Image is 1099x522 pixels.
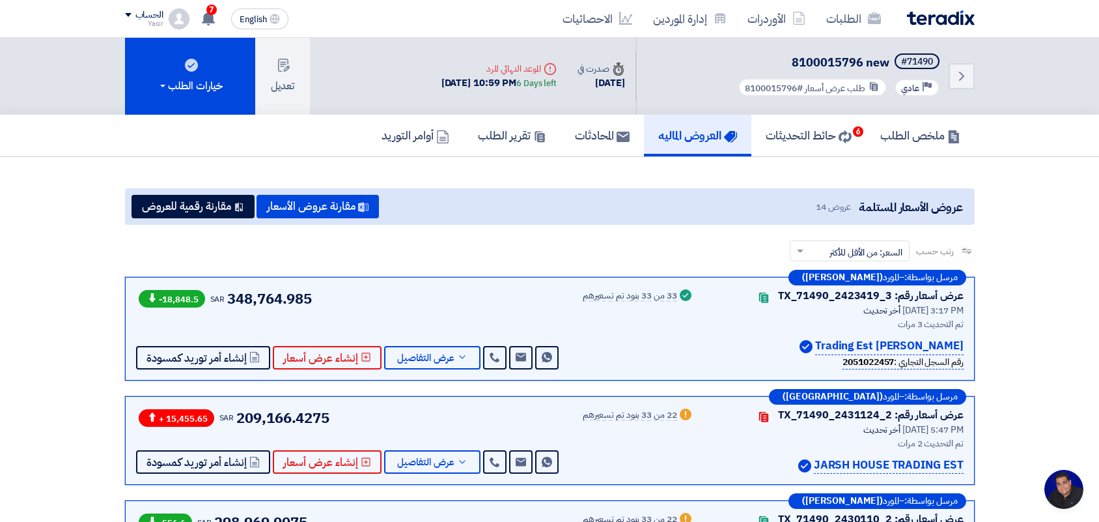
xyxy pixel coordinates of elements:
[219,412,234,424] span: SAR
[859,198,962,216] span: عروض الأسعار المستلمة
[382,128,449,143] h5: أوامر التوريد
[788,270,966,285] div: –
[583,411,677,421] div: 22 من 33 بنود تم تسعيرهم
[125,38,255,115] button: خيارات الطلب
[883,392,899,401] span: المورد
[800,340,813,353] img: Verified Account
[842,355,894,369] b: 2051022457
[132,195,255,218] button: مقارنة رقمية للعروض
[883,497,899,506] span: المورد
[766,128,852,143] h5: حائط التحديثات
[139,290,205,308] span: -18,848.5
[710,317,964,331] div: تم التحديث 3 مرات
[516,77,557,90] div: 6 Days left
[283,457,358,467] span: إنشاء عرض أسعار
[441,62,557,76] div: الموعد النهائي للرد
[367,115,464,156] a: أوامر التوريد
[798,459,811,472] img: Verified Account
[255,38,310,115] button: تعديل
[236,407,329,429] span: 209,166.4275
[158,78,223,94] div: خيارات الطلب
[139,409,214,427] span: + 15,455.65
[816,200,851,214] span: عروض 14
[257,195,379,218] button: مقارنة عروض الأسعار
[783,392,883,401] b: ([GEOGRAPHIC_DATA])
[136,450,270,474] button: إنشاء أمر توريد كمسودة
[644,115,751,156] a: العروض الماليه
[478,128,546,143] h5: تقرير الطلب
[863,304,900,317] span: أخر تحديث
[814,457,964,474] p: JARSH HOUSE TRADING EST
[577,62,624,76] div: صدرت في
[842,355,963,370] div: رقم السجل التجاري :
[805,81,865,95] span: طلب عرض أسعار
[643,3,737,34] a: إدارة الموردين
[901,57,933,66] div: #71490
[745,81,803,95] span: #8100015796
[904,273,958,282] span: مرسل بواسطة:
[866,115,975,156] a: ملخص الطلب
[902,304,964,317] span: [DATE] 3:17 PM
[169,8,189,29] img: profile_test.png
[904,497,958,506] span: مرسل بواسطة:
[904,392,958,401] span: مرسل بواسطة:
[577,76,624,91] div: [DATE]
[384,450,480,474] button: عرض التفاصيل
[778,288,964,304] div: عرض أسعار رقم: TX_71490_2423419_3
[863,423,900,437] span: أخر تحديث
[880,128,960,143] h5: ملخص الطلب
[397,457,454,467] span: عرض التفاصيل
[552,3,643,34] a: الاحصائيات
[769,389,966,405] div: –
[788,493,966,509] div: –
[206,5,217,15] span: 7
[146,457,247,467] span: إنشاء أمر توريد كمسودة
[240,15,267,24] span: English
[883,273,899,282] span: المورد
[464,115,561,156] a: تقرير الطلب
[751,115,866,156] a: حائط التحديثات6
[1044,470,1083,509] div: Open chat
[658,128,737,143] h5: العروض الماليه
[778,407,964,423] div: عرض أسعار رقم: TX_71490_2431124_2
[737,3,816,34] a: الأوردرات
[916,244,953,258] span: رتب حسب
[135,10,163,21] div: الحساب
[146,353,247,363] span: إنشاء أمر توريد كمسودة
[907,10,975,25] img: Teradix logo
[283,353,358,363] span: إنشاء عرض أسعار
[902,423,964,437] span: [DATE] 5:47 PM
[829,246,902,259] span: السعر: من الأقل للأكثر
[816,3,891,34] a: الطلبات
[273,450,382,474] button: إنشاء عرض أسعار
[397,353,454,363] span: عرض التفاصيل
[792,53,889,71] span: 8100015796 new
[125,20,163,27] div: Yasir
[384,346,480,370] button: عرض التفاصيل
[227,288,312,310] span: 348,764.985
[736,53,942,72] h5: 8100015796 new
[561,115,644,156] a: المحادثات
[441,76,557,91] div: [DATE] 10:59 PM
[710,437,964,450] div: تم التحديث 2 مرات
[210,293,225,305] span: SAR
[815,338,964,355] p: [PERSON_NAME] Trading Est
[273,346,382,370] button: إنشاء عرض أسعار
[136,346,270,370] button: إنشاء أمر توريد كمسودة
[901,82,919,94] span: عادي
[853,126,863,137] span: 6
[231,8,288,29] button: English
[583,291,677,302] div: 33 من 33 بنود تم تسعيرهم
[802,273,883,282] b: ([PERSON_NAME])
[575,128,630,143] h5: المحادثات
[802,497,883,506] b: ([PERSON_NAME])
